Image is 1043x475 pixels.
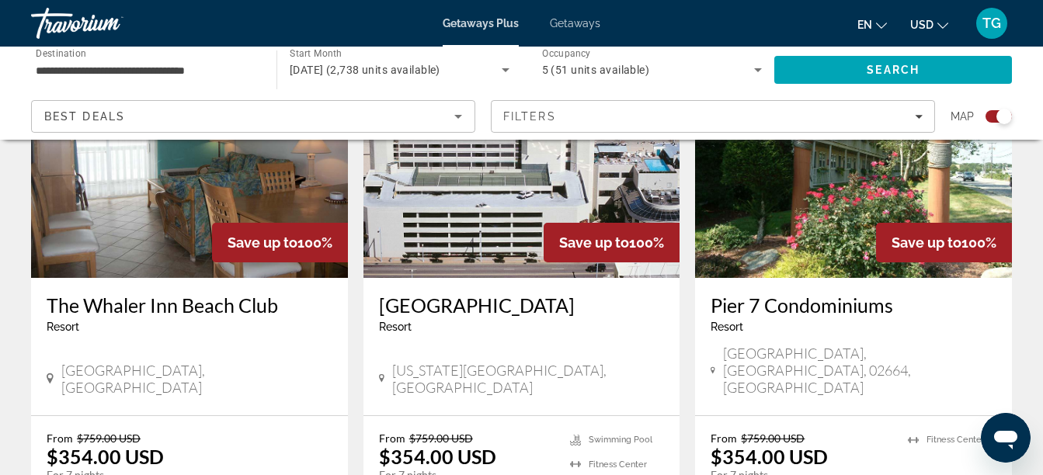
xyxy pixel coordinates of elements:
p: $354.00 USD [711,445,828,468]
a: The Whaler Inn Beach Club [47,293,332,317]
span: Swimming Pool [589,435,652,445]
button: Change language [857,13,887,36]
img: The Whaler Inn Beach Club [31,29,348,278]
button: Filters [491,100,935,133]
span: Fitness Center [589,459,647,470]
span: $759.00 USD [741,432,805,445]
span: Resort [47,321,79,333]
span: [DATE] (2,738 units available) [290,64,440,76]
span: Search [867,64,920,76]
span: Filters [503,110,556,123]
span: Save up to [559,234,629,251]
a: Travorium [31,3,186,43]
p: $354.00 USD [379,445,496,468]
mat-select: Sort by [44,107,462,126]
span: [GEOGRAPHIC_DATA], [GEOGRAPHIC_DATA], 02664, [GEOGRAPHIC_DATA] [723,345,996,396]
span: en [857,19,872,31]
span: From [47,432,73,445]
span: [US_STATE][GEOGRAPHIC_DATA], [GEOGRAPHIC_DATA] [392,362,664,396]
span: Resort [379,321,412,333]
span: $759.00 USD [77,432,141,445]
span: Start Month [290,48,342,59]
span: Destination [36,47,86,58]
a: Getaways Plus [443,17,519,29]
div: 100% [876,223,1012,262]
a: [GEOGRAPHIC_DATA] [379,293,665,317]
span: From [379,432,405,445]
div: 100% [212,223,348,262]
a: Getaways [550,17,600,29]
img: Pier 7 Condominiums [695,29,1012,278]
span: [GEOGRAPHIC_DATA], [GEOGRAPHIC_DATA] [61,362,332,396]
span: From [711,432,737,445]
p: $354.00 USD [47,445,164,468]
button: Search [774,56,1012,84]
span: $759.00 USD [409,432,473,445]
span: Occupancy [542,48,591,59]
span: Fitness Center [927,435,985,445]
a: Pier 7 Condominiums [711,293,996,317]
span: Resort [711,321,743,333]
span: Map [951,106,974,127]
button: Change currency [910,13,948,36]
iframe: Button to launch messaging window [981,413,1031,463]
button: User Menu [972,7,1012,40]
span: Save up to [892,234,961,251]
span: TG [982,16,1001,31]
span: Save up to [228,234,297,251]
img: Beach Quarters Resort [363,29,680,278]
span: 5 (51 units available) [542,64,650,76]
span: USD [910,19,933,31]
input: Select destination [36,61,256,80]
span: Best Deals [44,110,125,123]
div: 100% [544,223,680,262]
